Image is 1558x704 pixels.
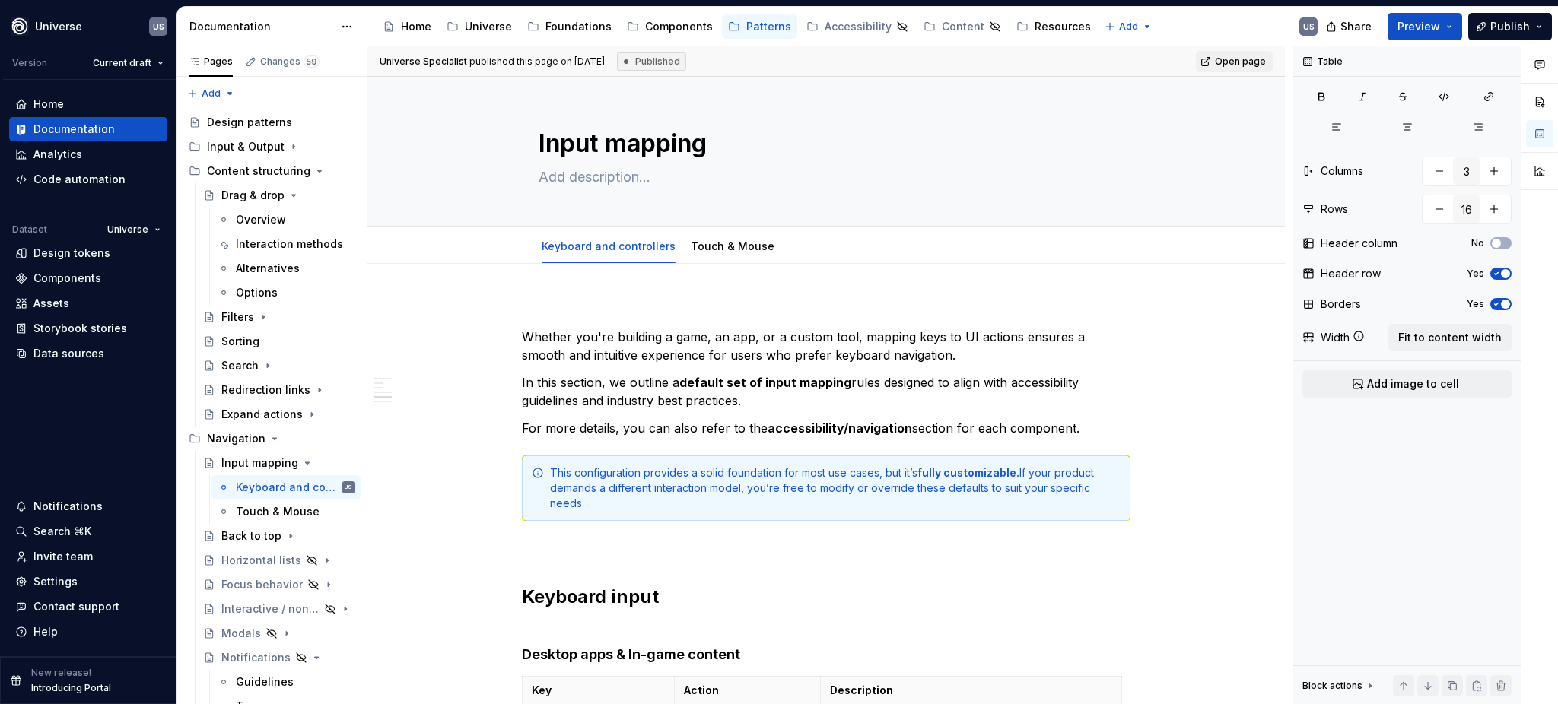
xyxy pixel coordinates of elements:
div: Overview [236,212,286,227]
button: Contact support [9,595,167,619]
a: Horizontal lists [197,548,361,572]
div: Assets [33,296,69,311]
button: Add [183,83,240,104]
div: Header column [1321,236,1397,251]
button: Fit to content width [1388,324,1512,351]
div: Back to top [221,528,281,544]
h4: Desktop apps & In-game content [522,645,1130,664]
div: Search ⌘K [33,524,91,539]
span: Fit to content width [1398,330,1502,345]
a: Analytics [9,142,167,166]
span: Preview [1397,19,1440,34]
button: Search ⌘K [9,519,167,544]
strong: fully customizable. [917,466,1019,479]
a: Filters [197,305,361,329]
a: Sorting [197,329,361,354]
label: No [1471,237,1484,249]
div: US [1303,21,1315,33]
a: Guidelines [211,670,361,694]
div: Components [33,271,101,286]
a: Keyboard and controllersUS [211,475,361,499]
div: Search [221,358,259,373]
p: Key [532,683,665,698]
img: 87d06435-c97f-426c-aa5d-5eb8acd3d8b3.png [11,17,29,36]
span: Universe Specialist [380,55,467,67]
div: Documentation [189,19,333,34]
div: Content structuring [183,159,361,183]
div: Page tree [377,11,1097,42]
a: Design tokens [9,241,167,265]
span: Universe [107,224,148,236]
a: Invite team [9,544,167,569]
a: Documentation [9,117,167,141]
div: Dataset [12,224,47,236]
div: Notifications [33,499,103,514]
span: Share [1340,19,1372,34]
div: Help [33,624,58,639]
div: Keyboard and controllers [536,230,682,262]
p: Introducing Portal [31,682,111,694]
a: Foundations [521,14,618,39]
button: Notifications [9,494,167,518]
div: Filters [221,309,254,325]
div: Version [12,57,47,69]
div: Universe [465,19,512,34]
div: Width [1321,330,1350,345]
span: Add image to cell [1367,376,1459,392]
label: Yes [1467,298,1484,310]
span: Current draft [93,57,151,69]
div: Borders [1321,297,1361,312]
a: Content [917,14,1007,39]
span: Add [202,87,221,100]
a: Components [9,266,167,290]
div: Invite team [33,549,93,564]
a: Touch & Mouse [691,239,774,252]
div: Foundations [545,19,612,34]
a: Alternatives [211,256,361,281]
p: Description [830,683,1112,698]
p: In this section, we outline a rules designed to align with accessibility guidelines and industry ... [522,373,1130,410]
div: Analytics [33,147,82,162]
div: Alternatives [236,261,300,276]
div: Interaction methods [236,236,343,252]
a: Redirection links [197,378,361,402]
a: Search [197,354,361,378]
div: Options [236,285,278,300]
div: Home [401,19,431,34]
a: Overview [211,208,361,232]
div: Accessibility [825,19,892,34]
a: Notifications [197,645,361,670]
div: Rows [1321,201,1348,217]
div: Design patterns [207,115,292,130]
button: Universe [100,219,167,240]
div: Header row [1321,266,1381,281]
button: UniverseUS [3,10,173,43]
a: Resources [1010,14,1097,39]
div: US [345,480,352,495]
a: Interactive / non-interactive [197,597,361,621]
a: Components [621,14,719,39]
div: Code automation [33,172,126,187]
div: Contact support [33,599,119,614]
a: Code automation [9,167,167,192]
a: Home [377,14,437,39]
div: Navigation [207,431,265,446]
span: Add [1119,21,1138,33]
div: US [153,21,164,33]
textarea: Input mapping [536,125,1111,162]
a: Drag & drop [197,183,361,208]
div: Keyboard and controllers [236,480,339,495]
a: Back to top [197,524,361,548]
div: Focus behavior [221,577,303,592]
div: Pages [189,55,233,68]
a: Open page [1196,51,1273,72]
div: Data sources [33,346,104,361]
div: Resources [1035,19,1091,34]
a: Expand actions [197,402,361,427]
a: Patterns [722,14,797,39]
div: Input & Output [183,135,361,159]
h2: Keyboard input [522,585,1130,633]
div: Published [617,52,686,71]
span: Open page [1215,55,1266,68]
a: Modals [197,621,361,645]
